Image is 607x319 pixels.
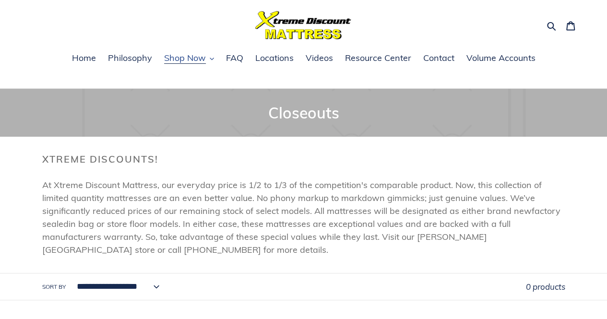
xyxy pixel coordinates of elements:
[268,103,339,122] span: Closeouts
[226,52,243,64] span: FAQ
[306,52,333,64] span: Videos
[72,52,96,64] span: Home
[103,51,157,66] a: Philosophy
[159,51,219,66] button: Shop Now
[301,51,338,66] a: Videos
[340,51,416,66] a: Resource Center
[42,205,560,229] span: factory sealed
[42,178,565,256] p: At Xtreme Discount Mattress, our everyday price is 1/2 to 1/3 of the competition's comparable pro...
[67,51,101,66] a: Home
[221,51,248,66] a: FAQ
[466,52,536,64] span: Volume Accounts
[250,51,298,66] a: Locations
[108,52,152,64] span: Philosophy
[255,52,294,64] span: Locations
[42,154,565,165] h2: Xtreme Discounts!
[255,11,351,39] img: Xtreme Discount Mattress
[345,52,411,64] span: Resource Center
[42,283,66,291] label: Sort by
[164,52,206,64] span: Shop Now
[526,282,565,292] span: 0 products
[418,51,459,66] a: Contact
[423,52,454,64] span: Contact
[462,51,540,66] a: Volume Accounts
